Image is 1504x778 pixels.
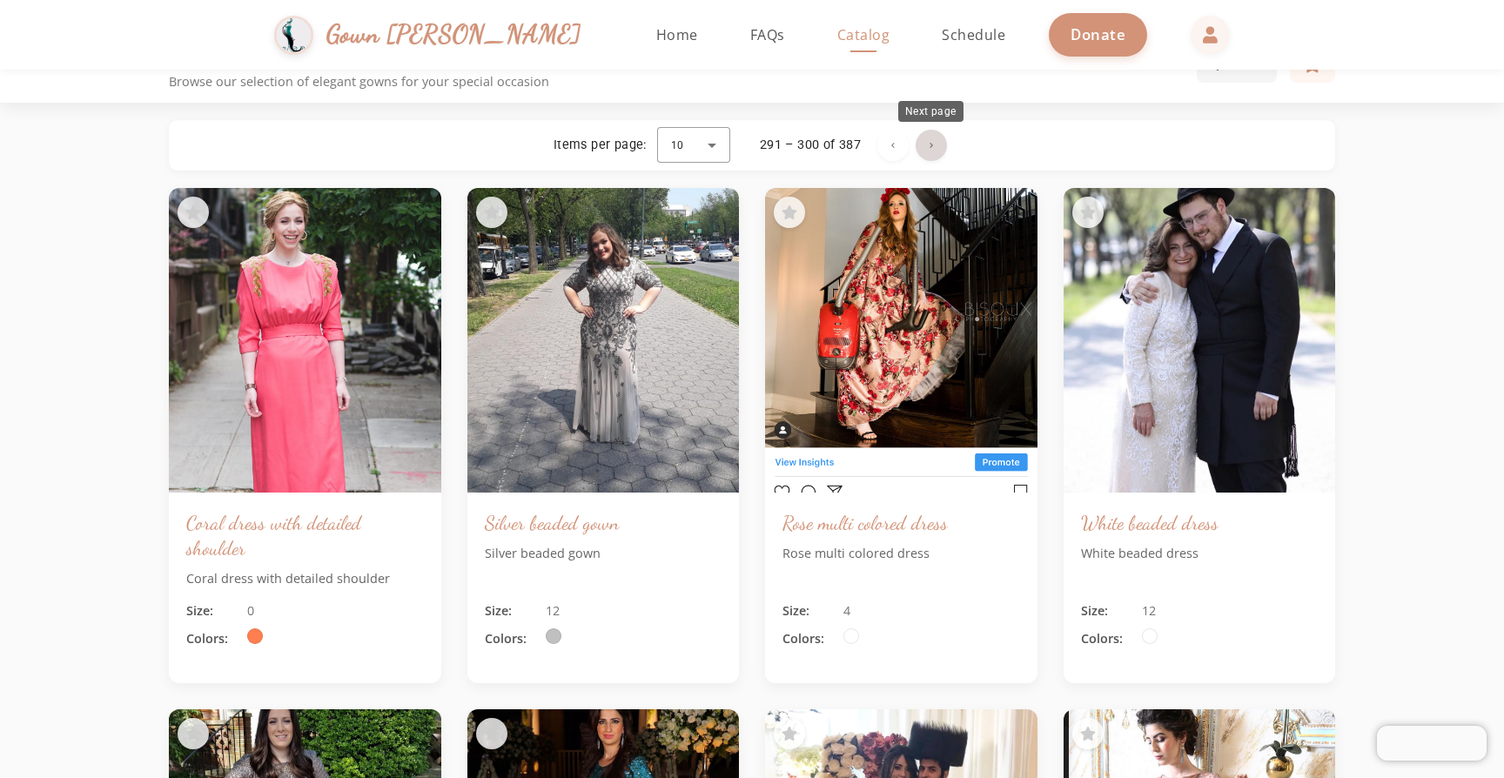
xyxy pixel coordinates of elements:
span: Size: [186,601,238,620]
h3: White beaded dress [1081,510,1319,535]
span: 0 [247,601,254,620]
span: Schedule [942,25,1005,44]
img: Gown Gmach Logo [274,16,313,55]
span: Colors: [782,629,835,648]
div: Next page [898,101,963,122]
span: Colors: [1081,629,1133,648]
p: White beaded dress [1081,544,1319,588]
span: 12 [546,601,560,620]
a: Gown [PERSON_NAME] [274,11,599,59]
h3: Coral dress with detailed shoulder [186,510,424,560]
span: Colors: [485,629,537,648]
p: Silver beaded gown [485,544,722,588]
img: Rose multi colored dress [765,188,1037,493]
span: Catalog [837,25,890,44]
h3: Silver beaded gown [485,510,722,535]
span: Size: [782,601,835,620]
img: Coral dress with detailed shoulder [169,188,441,493]
p: Coral dress with detailed shoulder [186,569,424,588]
img: Silver beaded gown [467,188,740,493]
p: Browse our selection of elegant gowns for your special occasion [169,74,1197,89]
div: 291 – 300 of 387 [760,137,861,154]
a: Donate [1049,13,1147,56]
div: Items per page: [554,137,647,154]
iframe: Chatra live chat [1377,726,1487,761]
span: 12 [1142,601,1156,620]
button: Previous page [877,130,909,161]
span: Gown [PERSON_NAME] [326,16,581,53]
h3: Rose multi colored dress [782,510,1020,535]
span: FAQs [750,25,785,44]
span: Home [656,25,698,44]
span: 4 [843,601,850,620]
span: Size: [485,601,537,620]
img: White beaded dress [1064,188,1336,493]
span: Colors: [186,629,238,648]
span: Size: [1081,601,1133,620]
span: Donate [1071,24,1125,44]
p: Rose multi colored dress [782,544,1020,588]
button: Next page [916,130,947,161]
